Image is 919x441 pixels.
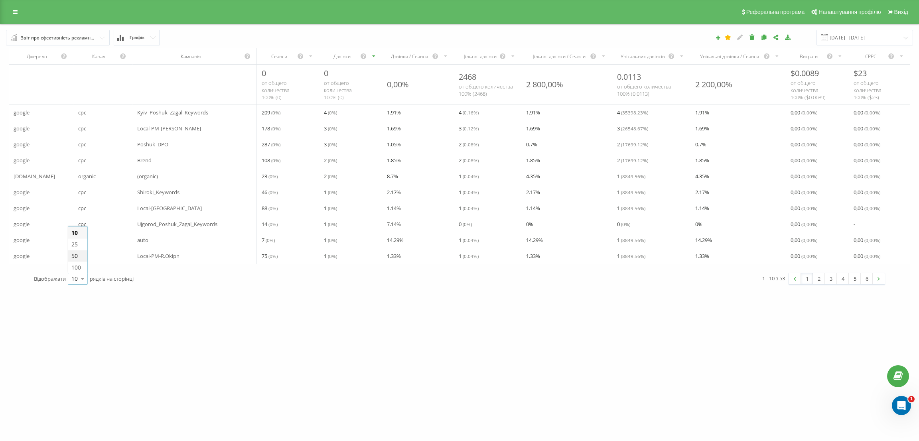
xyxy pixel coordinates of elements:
iframe: Intercom live chat [892,396,911,415]
div: 2 200,00% [695,79,732,90]
span: ( 0 %) [271,125,280,132]
span: 2 [459,140,479,149]
span: ( 0,00 %) [864,205,880,211]
span: 0 % [526,219,533,229]
span: $ 0.0089 [791,68,819,79]
span: от общего количества 100% ( $ 0.0089 ) [791,79,826,101]
span: cpc [78,203,86,213]
span: 2 [617,156,648,165]
i: Цей звіт буде завантажено першим при відкритті Аналітики. Ви можете призначити будь-який інший ва... [725,34,732,40]
span: cpc [78,219,86,229]
span: 0,00 [791,235,817,245]
span: 10 [71,229,78,236]
span: ( 0 %) [328,253,337,259]
div: Цільові дзвінки / Сеанси [526,53,590,60]
span: 2.17 % [526,187,540,197]
span: 1.14 % [695,203,709,213]
span: ( 0 %) [268,205,278,211]
span: ( 0,00 %) [864,237,880,243]
span: ( 0,00 %) [801,205,817,211]
span: 1.33 % [387,251,401,261]
span: 2 [324,171,337,181]
span: 25 [71,240,78,248]
span: cpc [78,108,86,117]
span: от общего количества 100% ( 0 ) [324,79,352,101]
span: 0,00 [854,140,880,149]
span: 0,00 [791,140,817,149]
span: ( 35398.23 %) [621,109,648,116]
div: 2 800,00% [526,79,563,90]
span: 1 [324,251,337,261]
span: ( 0.04 %) [463,237,479,243]
span: ( 26548.67 %) [621,125,648,132]
span: ( 0,00 %) [864,253,880,259]
span: 1.14 % [387,203,401,213]
span: 46 [262,187,278,197]
span: 4.35 % [526,171,540,181]
span: Налаштування профілю [818,9,881,15]
span: ( 0 %) [268,253,278,259]
span: 1 [459,235,479,245]
span: 209 [262,108,280,117]
span: ( 0,00 %) [801,157,817,163]
span: Реферальна програма [746,9,805,15]
span: cpc [78,140,86,149]
span: 0.0113 [617,71,641,82]
span: ( 0 %) [271,109,280,116]
span: 2 [459,156,479,165]
i: Редагувати звіт [737,34,743,40]
span: 3 [324,140,337,149]
span: 0.7 % [695,140,706,149]
span: 23 [262,171,278,181]
span: ( 0 %) [328,189,337,195]
span: $ 23 [854,68,867,79]
span: рядків на сторінці [90,275,134,282]
span: - [854,219,855,229]
span: Poshuk_DPO [137,140,168,149]
span: ( 0.12 %) [463,125,479,132]
span: ( 0.16 %) [463,109,479,116]
span: google [14,187,30,197]
span: Local-PM-R.Okipn [137,251,179,261]
span: ( 0,00 %) [864,109,880,116]
span: 1.33 % [526,251,540,261]
span: google [14,140,30,149]
a: 5 [849,273,861,284]
span: ( 0,00 %) [864,141,880,148]
span: Відображати [34,275,66,282]
span: 14.29 % [387,235,404,245]
span: 0,00 [791,203,817,213]
span: 14 [262,219,278,229]
span: ( 0,00 %) [864,189,880,195]
span: ( 0,00 %) [801,109,817,116]
span: 0,00 [791,187,817,197]
button: Графік [114,30,160,45]
span: 1 [459,251,479,261]
span: 0,00 [791,156,817,165]
span: ( 0,00 %) [801,221,817,227]
span: 50 [71,252,78,260]
span: ( 17699.12 %) [621,157,648,163]
i: Видалити звіт [749,34,755,40]
span: ( 0,00 %) [801,141,817,148]
span: 1 [324,187,337,197]
span: ( 8849.56 %) [621,205,645,211]
span: ( 0 %) [328,221,337,227]
span: 1 [617,203,645,213]
span: ( 0 %) [271,141,280,148]
a: 1 [801,273,813,284]
span: 1 [459,171,479,181]
span: google [14,108,30,117]
span: 0,00 [854,203,880,213]
span: ( 0 %) [328,237,337,243]
span: 0,00 [854,108,880,117]
span: 3 [617,124,648,133]
i: Поділитися налаштуваннями звіту [773,34,779,40]
span: ( 0,00 %) [801,173,817,179]
span: ( 8849.56 %) [621,253,645,259]
span: 1.91 % [387,108,401,117]
span: 1.91 % [695,108,709,117]
span: от общего количества 100% ( 0.0113 ) [617,83,671,97]
span: ( 0,00 %) [801,125,817,132]
div: Унікальні дзвінки / Сеанси [695,53,763,60]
